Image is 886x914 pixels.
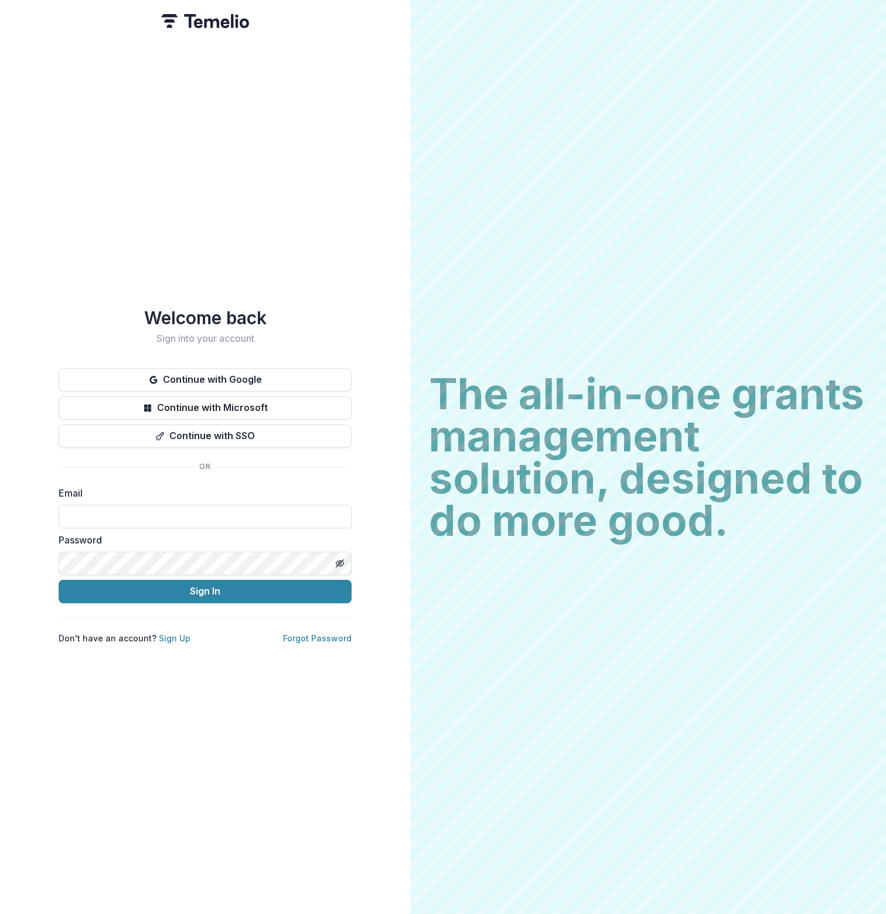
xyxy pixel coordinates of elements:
[59,333,352,344] h2: Sign into your account
[330,554,349,573] button: Toggle password visibility
[59,486,345,500] label: Email
[59,632,190,644] p: Don't have an account?
[59,580,352,603] button: Sign In
[159,633,190,643] a: Sign Up
[59,307,352,328] h1: Welcome back
[59,396,352,420] button: Continue with Microsoft
[161,14,249,28] img: Temelio
[283,633,352,643] a: Forgot Password
[59,533,345,547] label: Password
[59,368,352,392] button: Continue with Google
[59,424,352,448] button: Continue with SSO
